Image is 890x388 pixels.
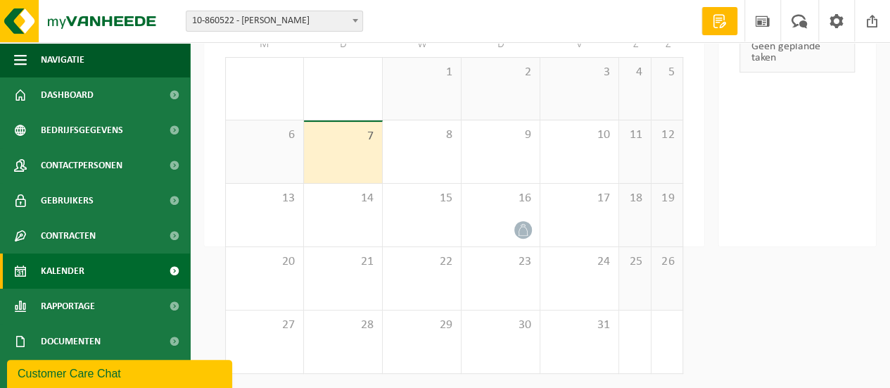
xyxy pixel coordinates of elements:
span: 3 [547,65,611,80]
span: 20 [233,254,296,270]
span: 25 [626,254,644,270]
span: 4 [626,65,644,80]
span: 30 [469,318,533,333]
span: Dashboard [41,77,94,113]
td: W [383,32,462,57]
span: Bedrijfsgegevens [41,113,123,148]
span: 10-860522 - PEERLINCK YVES - AALST [186,11,362,31]
span: 8 [390,127,454,143]
span: 14 [311,191,375,206]
span: 19 [659,191,676,206]
td: D [304,32,383,57]
span: 15 [390,191,454,206]
span: 10 [547,127,611,143]
span: 5 [659,65,676,80]
span: Rapportage [41,289,95,324]
span: 11 [626,127,644,143]
span: 29 [390,318,454,333]
span: 7 [311,129,375,144]
span: Contactpersonen [41,148,122,183]
td: M [225,32,304,57]
td: Z [651,32,684,57]
span: 26 [659,254,676,270]
span: 31 [547,318,611,333]
span: Navigatie [41,42,84,77]
span: 18 [626,191,644,206]
span: Contracten [41,218,96,254]
span: 12 [659,127,676,143]
div: Geen geplande taken [739,32,855,73]
span: 22 [390,254,454,270]
td: Z [619,32,651,57]
span: 23 [469,254,533,270]
td: D [462,32,540,57]
span: 13 [233,191,296,206]
span: 17 [547,191,611,206]
span: 10-860522 - PEERLINCK YVES - AALST [186,11,363,32]
span: 28 [311,318,375,333]
iframe: chat widget [7,357,235,388]
span: 1 [390,65,454,80]
span: Kalender [41,254,84,289]
span: 27 [233,318,296,333]
span: 24 [547,254,611,270]
span: 16 [469,191,533,206]
span: 9 [469,127,533,143]
span: Gebruikers [41,183,94,218]
span: 6 [233,127,296,143]
td: V [540,32,619,57]
span: 2 [469,65,533,80]
span: Documenten [41,324,101,359]
span: 21 [311,254,375,270]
